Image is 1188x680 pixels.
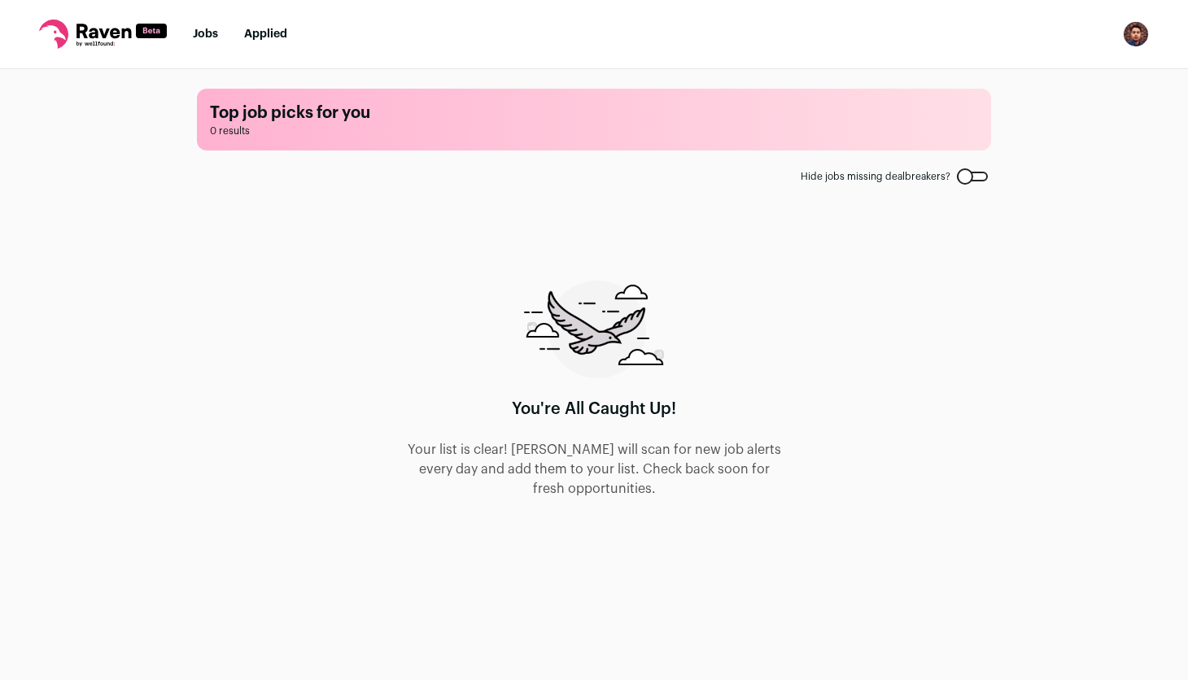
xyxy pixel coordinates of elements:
[210,102,978,124] h1: Top job picks for you
[193,28,218,40] a: Jobs
[801,170,950,183] span: Hide jobs missing dealbreakers?
[512,398,676,421] h1: You're All Caught Up!
[1123,21,1149,47] img: 9576470-medium_jpg
[1123,21,1149,47] button: Open dropdown
[244,28,287,40] a: Applied
[210,124,978,137] span: 0 results
[524,281,664,378] img: raven-searching-graphic-988e480d85f2d7ca07d77cea61a0e572c166f105263382683f1c6e04060d3bee.png
[405,440,783,499] p: Your list is clear! [PERSON_NAME] will scan for new job alerts every day and add them to your lis...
